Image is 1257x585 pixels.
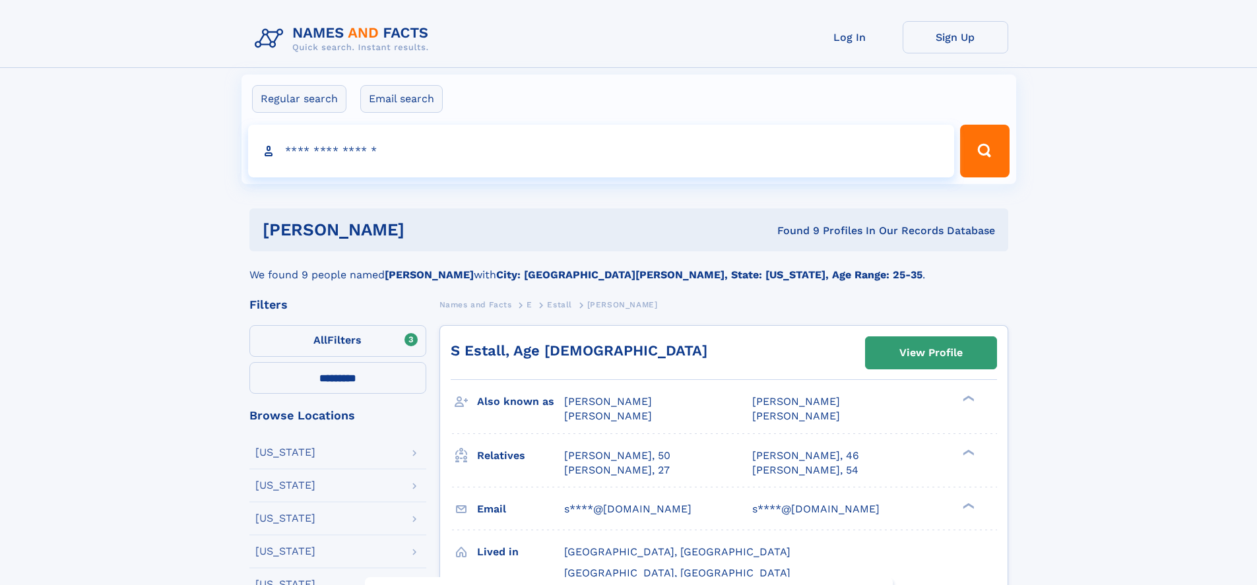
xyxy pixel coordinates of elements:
div: Browse Locations [249,410,426,421]
h3: Relatives [477,445,564,467]
h3: Lived in [477,541,564,563]
div: View Profile [899,338,963,368]
a: E [527,296,532,313]
span: All [313,334,327,346]
span: [PERSON_NAME] [564,395,652,408]
div: We found 9 people named with . [249,251,1008,283]
h1: [PERSON_NAME] [263,222,591,238]
button: Search Button [960,125,1009,177]
h3: Email [477,498,564,520]
div: [US_STATE] [255,447,315,458]
div: ❯ [959,448,975,456]
label: Regular search [252,85,346,113]
input: search input [248,125,955,177]
span: E [527,300,532,309]
div: [US_STATE] [255,546,315,557]
div: ❯ [959,394,975,403]
div: Filters [249,299,426,311]
span: Estall [547,300,572,309]
a: Names and Facts [439,296,512,313]
h3: Also known as [477,390,564,413]
div: ❯ [959,501,975,510]
b: City: [GEOGRAPHIC_DATA][PERSON_NAME], State: [US_STATE], Age Range: 25-35 [496,268,922,281]
label: Filters [249,325,426,357]
span: [GEOGRAPHIC_DATA], [GEOGRAPHIC_DATA] [564,545,790,558]
b: [PERSON_NAME] [385,268,474,281]
span: [PERSON_NAME] [564,410,652,422]
span: [GEOGRAPHIC_DATA], [GEOGRAPHIC_DATA] [564,567,790,579]
span: [PERSON_NAME] [752,395,840,408]
div: [US_STATE] [255,480,315,491]
a: [PERSON_NAME], 50 [564,448,670,463]
div: [US_STATE] [255,513,315,524]
div: Found 9 Profiles In Our Records Database [591,224,995,238]
label: Email search [360,85,443,113]
a: S Estall, Age [DEMOGRAPHIC_DATA] [451,342,707,359]
a: View Profile [866,337,996,369]
span: [PERSON_NAME] [752,410,840,422]
a: [PERSON_NAME], 46 [752,448,859,463]
a: Log In [797,21,903,53]
a: [PERSON_NAME], 27 [564,463,670,477]
a: Estall [547,296,572,313]
a: Sign Up [903,21,1008,53]
a: [PERSON_NAME], 54 [752,463,858,477]
img: Logo Names and Facts [249,21,439,57]
span: [PERSON_NAME] [587,300,658,309]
